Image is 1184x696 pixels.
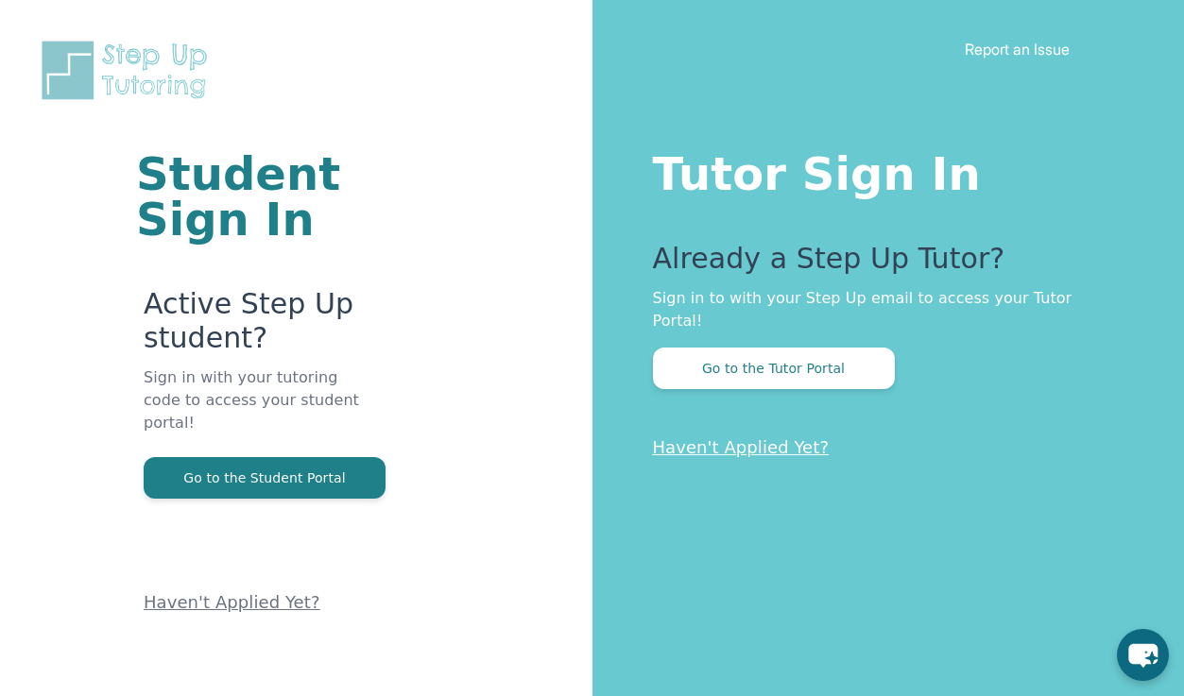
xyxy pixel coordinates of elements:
[1117,629,1169,681] button: chat-button
[144,366,366,457] p: Sign in with your tutoring code to access your student portal!
[38,38,219,103] img: Step Up Tutoring horizontal logo
[653,437,830,457] a: Haven't Applied Yet?
[653,359,895,377] a: Go to the Tutor Portal
[136,151,366,242] h1: Student Sign In
[144,457,386,499] button: Go to the Student Portal
[653,348,895,389] button: Go to the Tutor Portal
[653,287,1109,332] p: Sign in to with your Step Up email to access your Tutor Portal!
[653,144,1109,196] h1: Tutor Sign In
[144,287,366,366] p: Active Step Up student?
[144,592,320,612] a: Haven't Applied Yet?
[653,242,1109,287] p: Already a Step Up Tutor?
[144,468,386,486] a: Go to the Student Portal
[965,40,1070,59] a: Report an Issue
